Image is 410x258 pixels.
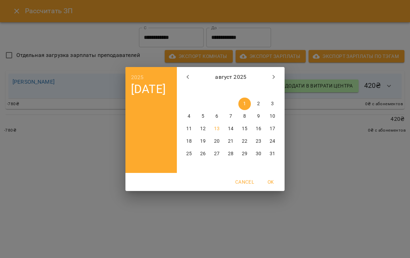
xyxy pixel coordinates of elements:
p: 30 [256,150,261,157]
button: 18 [183,135,195,148]
button: 3 [266,98,279,110]
p: 19 [200,138,206,145]
p: 8 [243,113,246,120]
p: 23 [256,138,261,145]
p: 14 [228,125,233,132]
button: 29 [238,148,251,160]
button: 19 [197,135,209,148]
button: 26 [197,148,209,160]
span: чт [224,87,237,94]
button: 17 [266,123,279,135]
p: 2 [257,100,260,107]
button: 27 [211,148,223,160]
button: 20 [211,135,223,148]
p: 6 [215,113,218,120]
p: 21 [228,138,233,145]
p: август 2025 [196,73,265,81]
button: 4 [183,110,195,123]
p: 15 [242,125,247,132]
p: 28 [228,150,233,157]
p: 26 [200,150,206,157]
button: 22 [238,135,251,148]
p: 11 [186,125,192,132]
button: 9 [252,110,265,123]
p: 13 [214,125,220,132]
p: 1 [243,100,246,107]
p: 27 [214,150,220,157]
button: 5 [197,110,209,123]
p: 25 [186,150,192,157]
button: 2025 [131,73,144,82]
span: вт [197,87,209,94]
button: 2 [252,98,265,110]
button: 21 [224,135,237,148]
button: 16 [252,123,265,135]
p: 17 [270,125,275,132]
button: Cancel [232,176,257,188]
button: 15 [238,123,251,135]
button: 6 [211,110,223,123]
p: 3 [271,100,274,107]
button: 11 [183,123,195,135]
p: 20 [214,138,220,145]
p: 5 [202,113,204,120]
p: 4 [188,113,190,120]
p: 12 [200,125,206,132]
p: 10 [270,113,275,120]
button: 24 [266,135,279,148]
p: 9 [257,113,260,120]
button: 13 [211,123,223,135]
button: 12 [197,123,209,135]
p: 16 [256,125,261,132]
span: сб [252,87,265,94]
button: OK [260,176,282,188]
span: Cancel [235,178,254,186]
p: 31 [270,150,275,157]
span: пн [183,87,195,94]
p: 18 [186,138,192,145]
button: 23 [252,135,265,148]
p: 7 [229,113,232,120]
button: 31 [266,148,279,160]
p: 24 [270,138,275,145]
span: ср [211,87,223,94]
button: 14 [224,123,237,135]
button: 25 [183,148,195,160]
button: 28 [224,148,237,160]
button: 7 [224,110,237,123]
button: 1 [238,98,251,110]
span: пт [238,87,251,94]
span: вс [266,87,279,94]
p: 22 [242,138,247,145]
button: 10 [266,110,279,123]
button: 30 [252,148,265,160]
button: [DATE] [131,82,166,96]
button: 8 [238,110,251,123]
p: 29 [242,150,247,157]
span: OK [262,178,279,186]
